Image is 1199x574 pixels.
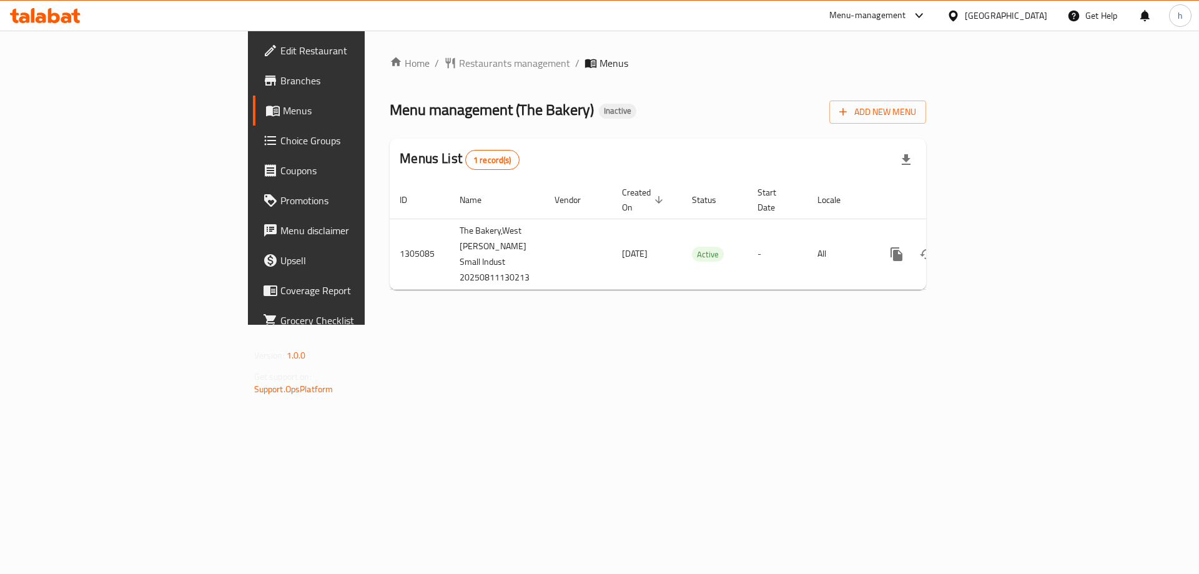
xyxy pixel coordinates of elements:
[254,369,312,385] span: Get support on:
[555,192,597,207] span: Vendor
[466,154,519,166] span: 1 record(s)
[253,245,448,275] a: Upsell
[599,106,636,116] span: Inactive
[287,347,306,364] span: 1.0.0
[692,247,724,262] span: Active
[817,192,857,207] span: Locale
[460,192,498,207] span: Name
[254,381,333,397] a: Support.OpsPlatform
[400,192,423,207] span: ID
[599,56,628,71] span: Menus
[757,185,792,215] span: Start Date
[253,305,448,335] a: Grocery Checklist
[390,56,926,71] nav: breadcrumb
[390,181,1012,290] table: enhanced table
[829,8,906,23] div: Menu-management
[280,163,438,178] span: Coupons
[622,245,648,262] span: [DATE]
[280,313,438,328] span: Grocery Checklist
[807,219,872,289] td: All
[280,133,438,148] span: Choice Groups
[253,126,448,156] a: Choice Groups
[965,9,1047,22] div: [GEOGRAPHIC_DATA]
[253,96,448,126] a: Menus
[450,219,545,289] td: The Bakery,West [PERSON_NAME] Small Indust 20250811130213
[254,347,285,364] span: Version:
[253,186,448,215] a: Promotions
[599,104,636,119] div: Inactive
[280,73,438,88] span: Branches
[280,43,438,58] span: Edit Restaurant
[912,239,942,269] button: Change Status
[465,150,520,170] div: Total records count
[253,66,448,96] a: Branches
[253,156,448,186] a: Coupons
[253,215,448,245] a: Menu disclaimer
[622,185,667,215] span: Created On
[459,56,570,71] span: Restaurants management
[692,192,733,207] span: Status
[280,253,438,268] span: Upsell
[280,193,438,208] span: Promotions
[829,101,926,124] button: Add New Menu
[400,149,519,170] h2: Menus List
[839,104,916,120] span: Add New Menu
[575,56,580,71] li: /
[390,96,594,124] span: Menu management ( The Bakery )
[280,223,438,238] span: Menu disclaimer
[283,103,438,118] span: Menus
[444,56,570,71] a: Restaurants management
[882,239,912,269] button: more
[280,283,438,298] span: Coverage Report
[253,36,448,66] a: Edit Restaurant
[253,275,448,305] a: Coverage Report
[748,219,807,289] td: -
[891,145,921,175] div: Export file
[872,181,1012,219] th: Actions
[1178,9,1183,22] span: h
